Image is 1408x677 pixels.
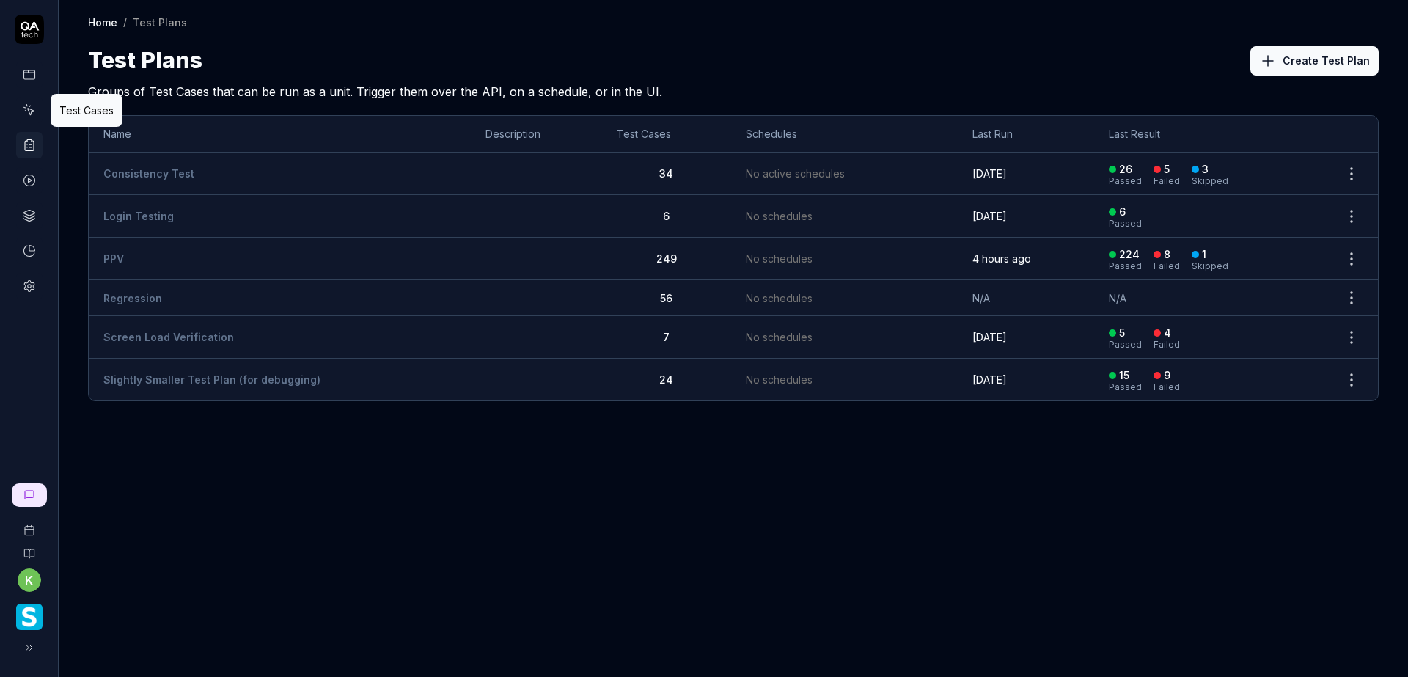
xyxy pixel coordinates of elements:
[88,44,202,77] h1: Test Plans
[1109,262,1142,271] div: Passed
[6,592,52,633] button: Smartlinx Logo
[1192,262,1228,271] div: Skipped
[1119,163,1132,176] div: 26
[746,329,813,345] span: No schedules
[103,210,174,222] a: Login Testing
[1154,262,1180,271] div: Failed
[1119,369,1129,382] div: 15
[1154,383,1180,392] div: Failed
[1119,326,1125,340] div: 5
[746,166,845,181] span: No active schedules
[1202,163,1209,176] div: 3
[1164,248,1170,261] div: 8
[1109,383,1142,392] div: Passed
[6,513,52,536] a: Book a call with us
[1192,177,1228,186] div: Skipped
[12,483,47,507] a: New conversation
[972,292,990,304] span: N/A
[16,604,43,630] img: Smartlinx Logo
[6,536,52,560] a: Documentation
[660,292,672,304] span: 56
[1202,248,1206,261] div: 1
[746,208,813,224] span: No schedules
[972,167,1007,180] time: [DATE]
[89,116,471,153] th: Name
[1119,205,1126,219] div: 6
[972,331,1007,343] time: [DATE]
[1109,292,1126,304] span: N/A
[1119,248,1140,261] div: 224
[972,210,1007,222] time: [DATE]
[133,15,187,29] div: Test Plans
[103,331,234,343] a: Screen Load Verification
[602,116,732,153] th: Test Cases
[471,116,601,153] th: Description
[663,331,670,343] span: 7
[972,252,1031,265] time: 4 hours ago
[88,77,1379,100] h2: Groups of Test Cases that can be run as a unit. Trigger them over the API, on a schedule, or in t...
[1109,177,1142,186] div: Passed
[1164,369,1170,382] div: 9
[1250,46,1379,76] button: Create Test Plan
[103,167,194,180] a: Consistency Test
[659,373,673,386] span: 24
[1154,340,1180,349] div: Failed
[958,116,1094,153] th: Last Run
[59,103,114,118] div: Test Cases
[1164,163,1170,176] div: 5
[656,252,677,265] span: 249
[103,292,162,304] a: Regression
[746,251,813,266] span: No schedules
[1109,340,1142,349] div: Passed
[972,373,1007,386] time: [DATE]
[1109,219,1142,228] div: Passed
[18,568,41,592] button: k
[659,167,673,180] span: 34
[103,252,124,265] a: PPV
[88,15,117,29] a: Home
[103,373,320,386] a: Slightly Smaller Test Plan (for debugging)
[746,290,813,306] span: No schedules
[1164,326,1171,340] div: 4
[663,210,670,222] span: 6
[1154,177,1180,186] div: Failed
[731,116,958,153] th: Schedules
[746,372,813,387] span: No schedules
[123,15,127,29] div: /
[1094,116,1325,153] th: Last Result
